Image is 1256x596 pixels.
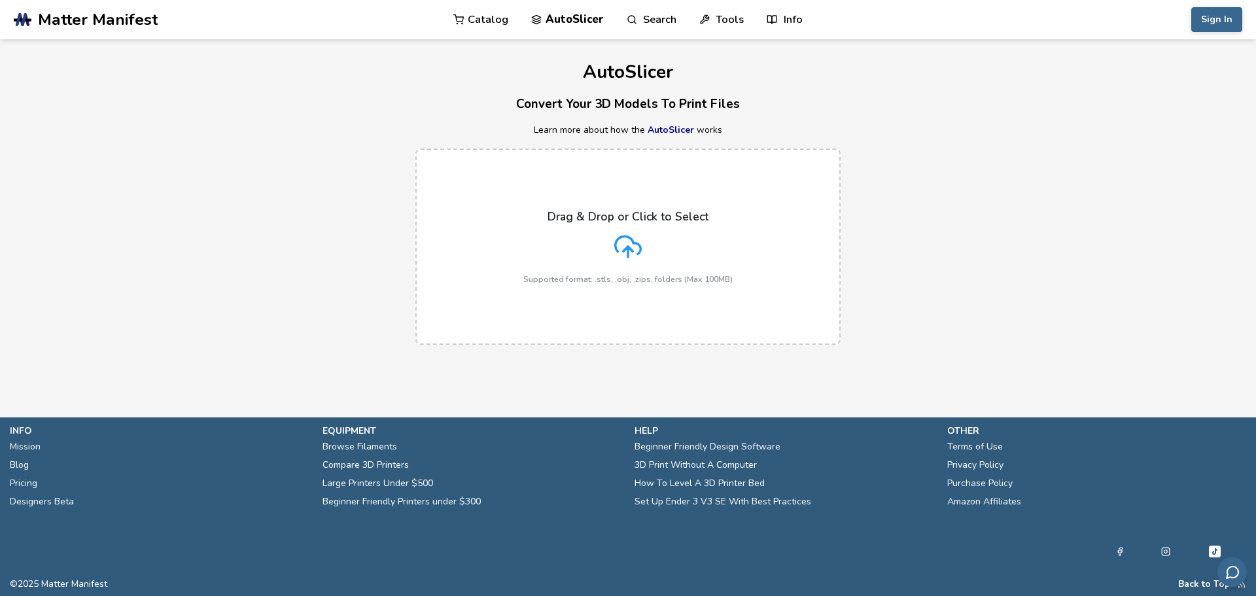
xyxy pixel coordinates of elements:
a: AutoSlicer [648,124,694,136]
button: Sign In [1191,7,1242,32]
p: other [947,424,1247,438]
p: equipment [323,424,622,438]
span: © 2025 Matter Manifest [10,579,107,589]
button: Back to Top [1178,579,1230,589]
button: Send feedback via email [1217,557,1247,587]
a: Pricing [10,474,37,493]
a: Blog [10,456,29,474]
a: 3D Print Without A Computer [635,456,757,474]
p: info [10,424,309,438]
a: Designers Beta [10,493,74,511]
p: Supported format: .stls, .obj, .zips, folders (Max 100MB) [523,275,733,284]
a: Privacy Policy [947,456,1003,474]
a: Beginner Friendly Design Software [635,438,780,456]
p: Drag & Drop or Click to Select [548,210,708,223]
a: Instagram [1161,544,1170,559]
a: Amazon Affiliates [947,493,1021,511]
a: Mission [10,438,41,456]
a: Beginner Friendly Printers under $300 [323,493,481,511]
a: Large Printers Under $500 [323,474,433,493]
span: Matter Manifest [38,10,158,29]
a: Browse Filaments [323,438,397,456]
p: help [635,424,934,438]
a: Purchase Policy [947,474,1013,493]
a: How To Level A 3D Printer Bed [635,474,765,493]
a: Terms of Use [947,438,1003,456]
a: Compare 3D Printers [323,456,409,474]
a: Tiktok [1207,544,1223,559]
a: Facebook [1115,544,1125,559]
a: Set Up Ender 3 V3 SE With Best Practices [635,493,811,511]
a: RSS Feed [1237,579,1246,589]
